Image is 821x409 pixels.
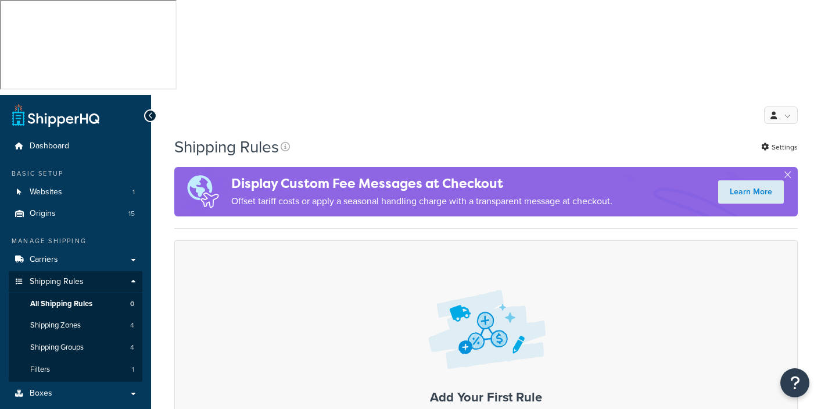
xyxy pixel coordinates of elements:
span: Shipping Groups [30,343,84,353]
a: ShipperHQ Home [12,104,99,127]
img: duties-banner-06bc72dcb5fe05cb3f9472aba00be2ae8eb53ab6f0d8bb03d382ba314ac3c341.png [174,167,231,216]
span: Websites [30,187,62,197]
span: Boxes [30,389,52,399]
span: 1 [132,365,134,375]
span: Shipping Rules [30,277,84,287]
li: Shipping Rules [9,271,142,382]
a: Dashboard [9,136,142,157]
div: Manage Shipping [9,236,142,246]
span: Carriers [30,255,58,265]
span: 15 [128,209,135,219]
li: All Shipping Rules [9,293,142,315]
div: Basic Setup [9,169,142,179]
a: Websites 1 [9,182,142,203]
a: Shipping Rules [9,271,142,293]
h1: Shipping Rules [174,136,279,158]
a: All Shipping Rules 0 [9,293,142,315]
a: Learn More [718,180,784,204]
a: Boxes [9,383,142,404]
a: Shipping Groups 4 [9,337,142,358]
span: 4 [130,321,134,330]
li: Origins [9,203,142,225]
span: Dashboard [30,141,69,151]
a: Settings [761,139,798,155]
span: Filters [30,365,50,375]
span: 4 [130,343,134,353]
li: Shipping Groups [9,337,142,358]
li: Filters [9,359,142,380]
li: Websites [9,182,142,203]
a: Filters 1 [9,359,142,380]
button: Open Resource Center [780,368,809,397]
h3: Add Your First Rule [187,390,786,404]
span: Origins [30,209,56,219]
a: Carriers [9,249,142,271]
span: All Shipping Rules [30,299,92,309]
span: Shipping Zones [30,321,81,330]
a: Origins 15 [9,203,142,225]
span: 0 [130,299,134,309]
a: Shipping Zones 4 [9,315,142,336]
p: Offset tariff costs or apply a seasonal handling charge with a transparent message at checkout. [231,193,612,209]
h4: Display Custom Fee Messages at Checkout [231,174,612,193]
span: 1 [132,187,135,197]
li: Shipping Zones [9,315,142,336]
